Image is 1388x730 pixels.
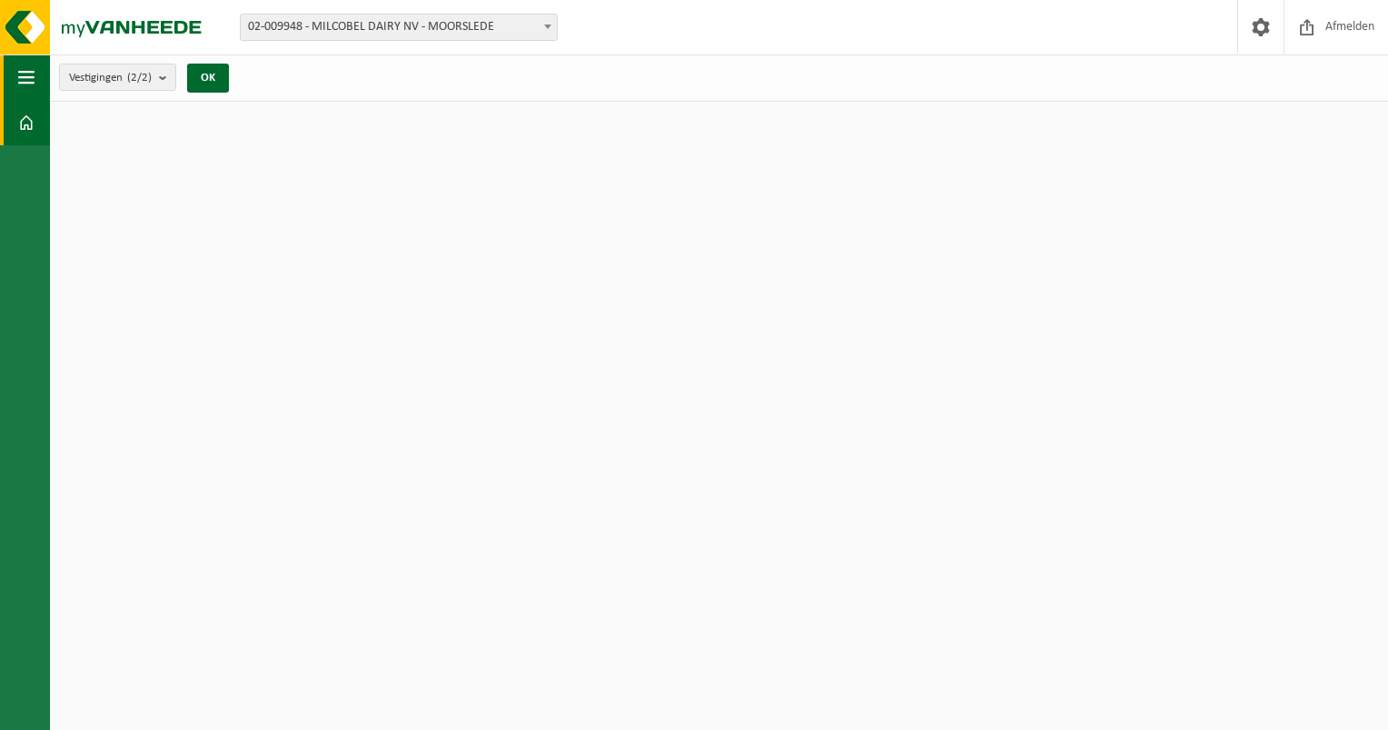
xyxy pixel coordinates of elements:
count: (2/2) [127,72,152,84]
span: Vestigingen [69,64,152,92]
button: Vestigingen(2/2) [59,64,176,91]
span: 02-009948 - MILCOBEL DAIRY NV - MOORSLEDE [241,15,557,40]
span: 02-009948 - MILCOBEL DAIRY NV - MOORSLEDE [240,14,558,41]
button: OK [187,64,229,93]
